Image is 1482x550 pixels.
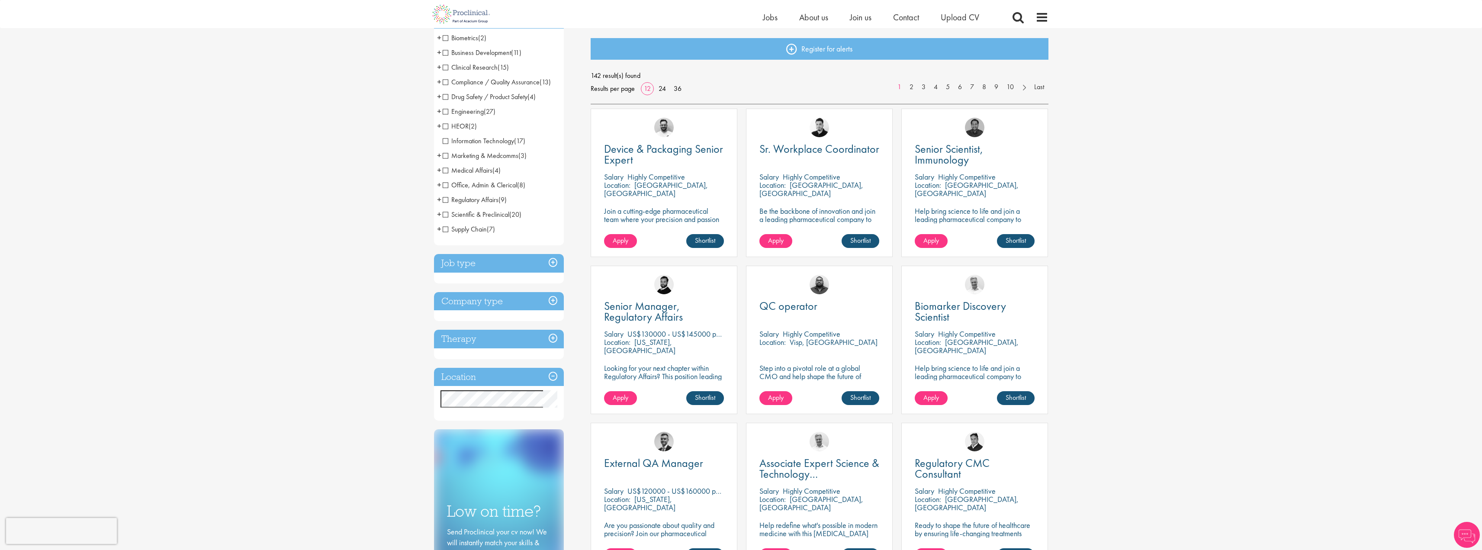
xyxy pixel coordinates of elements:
a: Emile De Beer [654,118,674,137]
span: Apply [923,236,939,245]
a: 36 [671,84,685,93]
span: Office, Admin & Clerical [443,180,525,190]
a: 7 [966,82,978,92]
span: HEOR [443,122,469,131]
span: Location: [759,180,786,190]
span: Results per page [591,82,635,95]
p: [GEOGRAPHIC_DATA], [GEOGRAPHIC_DATA] [915,180,1019,198]
p: Help bring science to life and join a leading pharmaceutical company to play a key role in delive... [915,207,1035,248]
span: Information Technology [443,136,525,145]
a: 1 [893,82,906,92]
span: Associate Expert Science & Technology ([MEDICAL_DATA]) [759,456,879,492]
span: + [437,75,441,88]
span: Salary [604,486,624,496]
span: QC operator [759,299,817,313]
span: Drug Safety / Product Safety [443,92,527,101]
span: Location: [604,337,630,347]
h3: Location [434,368,564,386]
a: 10 [1002,82,1018,92]
p: Highly Competitive [783,172,840,182]
span: Clinical Research [443,63,498,72]
span: + [437,46,441,59]
a: Anderson Maldonado [810,118,829,137]
span: Location: [759,337,786,347]
span: (20) [509,210,521,219]
p: Help redefine what's possible in modern medicine with this [MEDICAL_DATA] Associate Expert Scienc... [759,521,879,546]
p: [US_STATE], [GEOGRAPHIC_DATA] [604,494,675,512]
span: Location: [915,494,941,504]
a: Sr. Workplace Coordinator [759,144,879,154]
span: (2) [469,122,477,131]
a: Apply [915,391,948,405]
a: Shortlist [686,234,724,248]
p: Help bring science to life and join a leading pharmaceutical company to play a key role in delive... [915,364,1035,405]
a: Associate Expert Science & Technology ([MEDICAL_DATA]) [759,458,879,479]
span: Biometrics [443,33,486,42]
a: External QA Manager [604,458,724,469]
a: Join us [850,12,871,23]
span: (11) [511,48,521,57]
span: Apply [768,393,784,402]
span: + [437,105,441,118]
a: Senior Manager, Regulatory Affairs [604,301,724,322]
span: Apply [923,393,939,402]
img: Alex Bill [654,432,674,451]
span: Business Development [443,48,521,57]
span: Salary [604,329,624,339]
span: (27) [484,107,495,116]
span: + [437,178,441,191]
a: Upload CV [941,12,979,23]
span: Business Development [443,48,511,57]
span: + [437,90,441,103]
a: 6 [954,82,966,92]
span: External QA Manager [604,456,703,470]
a: Jobs [763,12,778,23]
span: Regulatory Affairs [443,195,507,204]
span: Salary [915,329,934,339]
span: Salary [759,329,779,339]
span: Supply Chain [443,225,487,234]
span: Salary [759,486,779,496]
span: (17) [514,136,525,145]
span: Senior Manager, Regulatory Affairs [604,299,683,324]
img: Joshua Bye [965,275,984,294]
span: (7) [487,225,495,234]
a: 5 [942,82,954,92]
span: Office, Admin & Clerical [443,180,517,190]
span: Contact [893,12,919,23]
a: Joshua Bye [810,432,829,451]
span: (9) [498,195,507,204]
a: Shortlist [842,234,879,248]
span: Marketing & Medcomms [443,151,527,160]
a: Apply [604,391,637,405]
span: Location: [604,494,630,504]
span: Medical Affairs [443,166,501,175]
p: US$130000 - US$145000 per annum [627,329,743,339]
a: Peter Duvall [965,432,984,451]
span: 142 result(s) found [591,69,1048,82]
p: [GEOGRAPHIC_DATA], [GEOGRAPHIC_DATA] [915,337,1019,355]
a: Shortlist [686,391,724,405]
p: [US_STATE], [GEOGRAPHIC_DATA] [604,337,675,355]
a: 2 [905,82,918,92]
p: Visp, [GEOGRAPHIC_DATA] [790,337,878,347]
h3: Job type [434,254,564,273]
span: + [437,193,441,206]
span: Location: [604,180,630,190]
span: Marketing & Medcomms [443,151,518,160]
span: + [437,164,441,177]
a: Apply [915,234,948,248]
p: Looking for your next chapter within Regulatory Affairs? This position leading projects and worki... [604,364,724,397]
span: Regulatory CMC Consultant [915,456,990,481]
img: Mike Raletz [965,118,984,137]
h3: Company type [434,292,564,311]
span: + [437,61,441,74]
span: Sr. Workplace Coordinator [759,142,879,156]
span: Apply [613,393,628,402]
a: Nick Walker [654,275,674,294]
span: Salary [604,172,624,182]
